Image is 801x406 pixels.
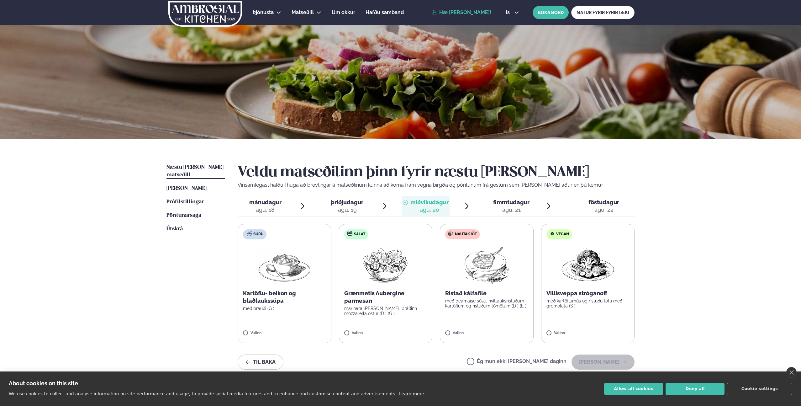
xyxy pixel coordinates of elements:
img: salad.svg [347,231,352,236]
span: Um okkur [332,9,355,15]
a: Matseðill [292,9,314,16]
a: Þjónusta [253,9,274,16]
div: ágú. 18 [249,206,282,214]
div: ágú. 22 [588,206,619,214]
button: [PERSON_NAME] [572,355,635,370]
span: is [506,10,512,15]
img: beef.svg [448,231,453,236]
a: Hæ [PERSON_NAME]! [432,10,491,15]
a: Útskrá [166,225,183,233]
p: Ristað kálfafilé [445,290,528,297]
span: Matseðill [292,9,314,15]
p: Grænmetis Aubergine parmesan [344,290,427,305]
button: BÓKA BORÐ [533,6,569,19]
p: með kartöflumús og ristuðu tofu með gremolata (S ) [546,298,630,308]
div: ágú. 20 [410,206,449,214]
span: Salat [354,232,365,237]
img: Vegan.svg [550,231,555,236]
span: Næstu [PERSON_NAME] matseðill [166,165,224,178]
img: logo [168,1,243,27]
img: Vegan.png [560,244,615,285]
p: með bearnaise sósu, hvítlauksristuðum kartöflum og ristuðum tómötum (D ) (E ) [445,298,528,308]
span: mánudagur [249,199,282,206]
span: Hafðu samband [366,9,404,15]
span: Þjónusta [253,9,274,15]
span: Vegan [556,232,569,237]
img: Lamb-Meat.png [459,244,514,285]
p: Villisveppa stróganoff [546,290,630,297]
p: Kartöflu- beikon og blaðlaukssúpa [243,290,326,305]
div: ágú. 21 [493,206,530,214]
p: We use cookies to collect and analyse information on site performance and usage, to provide socia... [9,391,397,396]
img: soup.svg [247,231,252,236]
span: Súpa [253,232,263,237]
a: MATUR FYRIR FYRIRTÆKI [571,6,635,19]
button: Allow all cookies [604,383,663,395]
p: marinara [PERSON_NAME], bráðinn mozzarella ostur (D ) (G ) [344,306,427,316]
a: close [786,367,797,378]
a: Prófílstillingar [166,198,204,206]
button: Til baka [238,355,283,370]
strong: About cookies on this site [9,380,78,387]
a: Hafðu samband [366,9,404,16]
span: [PERSON_NAME] [166,186,207,191]
div: ágú. 19 [331,206,363,214]
img: Salad.png [358,244,413,285]
span: þriðjudagur [331,199,363,206]
span: Nautakjöt [455,232,477,237]
span: fimmtudagur [493,199,530,206]
span: Útskrá [166,226,183,232]
a: Pöntunarsaga [166,212,201,219]
a: Næstu [PERSON_NAME] matseðill [166,164,225,179]
p: með brauði (G ) [243,306,326,311]
span: Pöntunarsaga [166,213,201,218]
a: [PERSON_NAME] [166,185,207,192]
span: miðvikudagur [410,199,449,206]
img: Soup.png [257,244,312,285]
a: Learn more [399,391,424,396]
button: is [501,10,524,15]
h2: Veldu matseðilinn þinn fyrir næstu [PERSON_NAME] [238,164,635,181]
span: Prófílstillingar [166,199,204,205]
button: Deny all [666,383,725,395]
button: Cookie settings [727,383,792,395]
p: Vinsamlegast hafðu í huga að breytingar á matseðlinum kunna að koma fram vegna birgða og pöntunum... [238,181,635,189]
a: Um okkur [332,9,355,16]
span: föstudagur [588,199,619,206]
